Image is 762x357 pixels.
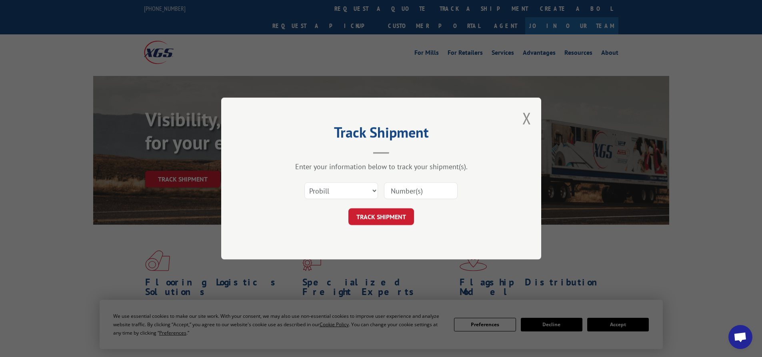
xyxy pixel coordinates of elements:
div: Open chat [728,325,752,349]
button: TRACK SHIPMENT [348,208,414,225]
input: Number(s) [384,182,458,199]
button: Close modal [522,108,531,129]
div: Enter your information below to track your shipment(s). [261,162,501,171]
h2: Track Shipment [261,127,501,142]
